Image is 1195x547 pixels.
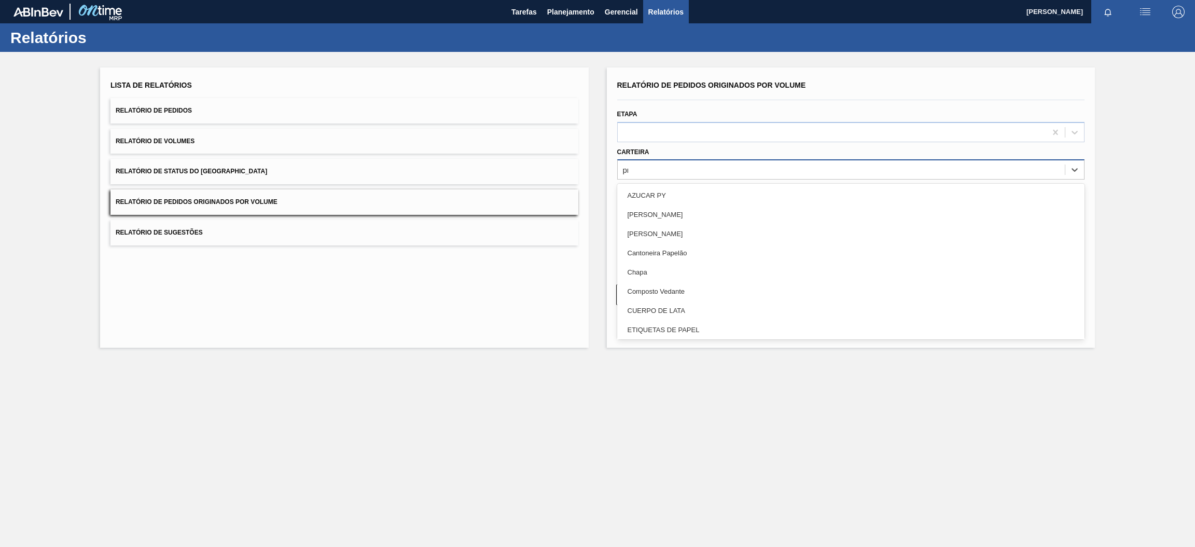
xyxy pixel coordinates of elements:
[547,6,594,18] span: Planejamento
[617,148,649,156] label: Carteira
[1172,6,1185,18] img: Logout
[617,320,1085,339] div: ETIQUETAS DE PAPEL
[116,168,267,175] span: Relatório de Status do [GEOGRAPHIC_DATA]
[617,81,806,89] span: Relatório de Pedidos Originados por Volume
[110,220,578,245] button: Relatório de Sugestões
[110,159,578,184] button: Relatório de Status do [GEOGRAPHIC_DATA]
[511,6,537,18] span: Tarefas
[617,205,1085,224] div: [PERSON_NAME]
[617,301,1085,320] div: CUERPO DE LATA
[617,186,1085,205] div: AZUCAR PY
[605,6,638,18] span: Gerencial
[110,81,192,89] span: Lista de Relatórios
[617,243,1085,263] div: Cantoneira Papelão
[116,229,203,236] span: Relatório de Sugestões
[617,263,1085,282] div: Chapa
[116,198,277,206] span: Relatório de Pedidos Originados por Volume
[617,224,1085,243] div: [PERSON_NAME]
[617,282,1085,301] div: Composto Vedante
[1139,6,1151,18] img: userActions
[116,107,192,114] span: Relatório de Pedidos
[10,32,194,44] h1: Relatórios
[110,189,578,215] button: Relatório de Pedidos Originados por Volume
[13,7,63,17] img: TNhmsLtSVTkK8tSr43FrP2fwEKptu5GPRR3wAAAABJRU5ErkJggg==
[1091,5,1124,19] button: Notificações
[616,284,846,305] button: Limpar
[110,129,578,154] button: Relatório de Volumes
[648,6,684,18] span: Relatórios
[617,111,637,118] label: Etapa
[116,138,194,145] span: Relatório de Volumes
[110,98,578,124] button: Relatório de Pedidos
